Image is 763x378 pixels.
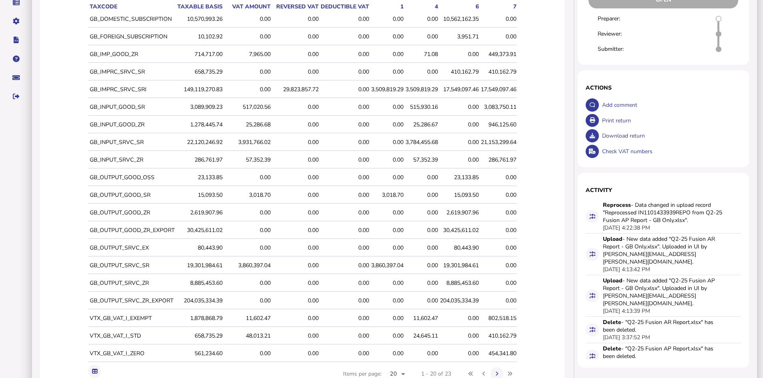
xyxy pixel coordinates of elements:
i: Data for this filing changed [590,293,595,298]
button: Raise a support ticket [8,69,24,86]
div: 25,286.67 [406,121,438,128]
div: 2,619,907.96 [440,209,479,216]
div: Print return [600,113,741,128]
button: Download return [586,129,599,142]
div: 0.00 [321,156,369,164]
div: 21,153,299.64 [481,138,516,146]
th: taxCode [88,2,175,11]
td: GB_FOREIGN_SUBSCRIPTION [88,28,175,45]
div: 30,425,611.02 [440,226,479,234]
div: 0.00 [225,86,271,93]
td: GB_OUTPUT_SRVC_EX [88,240,175,256]
div: Taxable basis [177,3,223,10]
div: 0.00 [321,191,369,199]
div: [DATE] 4:13:42 PM [603,266,650,273]
td: GB_OUTPUT_GOOD_ZR_EXPORT [88,222,175,239]
div: 0.00 [440,103,479,111]
div: 3,509,819.29 [406,86,438,93]
div: 0.00 [406,68,438,76]
div: 946,125.60 [481,121,516,128]
div: 24,645.11 [406,332,438,340]
div: 561,234.60 [177,350,223,357]
td: GB_OUTPUT_SRVC_SR [88,257,175,274]
td: GB_IMPRC_SRVC_SRI [88,81,175,98]
strong: Reprocess [603,201,631,209]
div: 0.00 [481,209,516,216]
div: 80,443.90 [440,244,479,252]
div: 0.00 [273,121,319,128]
div: 8,885,453.60 [440,279,479,287]
div: 0.00 [321,33,369,40]
div: 0.00 [321,15,369,23]
div: Add comment [600,97,741,113]
div: 0.00 [371,350,404,357]
div: - Data changed in upload record "Reprocessed IN1101433939REPO from Q2-25 Fusion AP Report - GB On... [603,201,723,224]
div: 0.00 [406,350,438,357]
div: 71.08 [406,50,438,58]
td: GB_INPUT_GOOD_SR [88,99,175,116]
div: 0.00 [440,138,479,146]
div: 517,020.56 [225,103,271,111]
div: 0.00 [321,332,369,340]
div: 0.00 [406,244,438,252]
div: 0.00 [225,244,271,252]
div: 0.00 [273,174,319,181]
div: Preparer: [598,15,643,22]
div: 0.00 [273,262,319,269]
div: Download return [600,128,741,144]
div: 0.00 [273,15,319,23]
button: Help pages [8,50,24,67]
div: 410,162.79 [481,332,516,340]
div: 0.00 [481,297,516,304]
div: 0.00 [225,279,271,287]
td: VTX_GB_VAT_I_STD [88,328,175,344]
div: 2,619,907.96 [177,209,223,216]
div: 3,860,397.04 [225,262,271,269]
div: 3,083,750.11 [481,103,516,111]
strong: Delete [603,318,621,326]
div: 454,341.80 [481,350,516,357]
div: 19,301,984.61 [177,262,223,269]
div: 286,761.97 [481,156,516,164]
td: GB_INPUT_GOOD_ZR [88,116,175,133]
div: 515,930.16 [406,103,438,111]
div: 0.00 [321,244,369,252]
div: 286,761.97 [177,156,223,164]
div: 449,373.91 [481,50,516,58]
div: 658,735.29 [177,332,223,340]
div: 0.00 [321,314,369,322]
div: 19,301,984.61 [440,262,479,269]
div: 3,509,819.29 [371,86,404,93]
div: 0.00 [225,33,271,40]
div: 0.00 [371,226,404,234]
div: 3,089,909.23 [177,103,223,111]
div: 29,823,857.72 [273,86,319,93]
div: 80,443.90 [177,244,223,252]
div: 0.00 [321,174,369,181]
i: Return requires to prepare draft. [716,16,721,22]
div: 410,162.79 [440,68,479,76]
div: 0.00 [273,103,319,111]
div: 0.00 [371,138,404,146]
div: 0.00 [273,279,319,287]
div: 0.00 [406,209,438,216]
div: 0.00 [371,15,404,23]
div: 10,102.92 [177,33,223,40]
div: 0.00 [225,68,271,76]
div: Reviewer: [598,30,643,38]
div: 7,965.00 [225,50,271,58]
div: 0.00 [321,138,369,146]
td: VTX_GB_VAT_I_EXEMPT [88,310,175,327]
div: 204,035,334.39 [440,297,479,304]
div: Submitter: [598,45,643,53]
div: 0.00 [371,314,404,322]
div: 0.00 [321,50,369,58]
div: 0.00 [440,121,479,128]
div: 149,119,270.83 [177,86,223,93]
div: 0.00 [321,297,369,304]
div: 23,133.85 [177,174,223,181]
div: 0.00 [225,15,271,23]
div: 8,885,453.60 [177,279,223,287]
div: 3,018.70 [371,191,404,199]
div: 0.00 [321,226,369,234]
